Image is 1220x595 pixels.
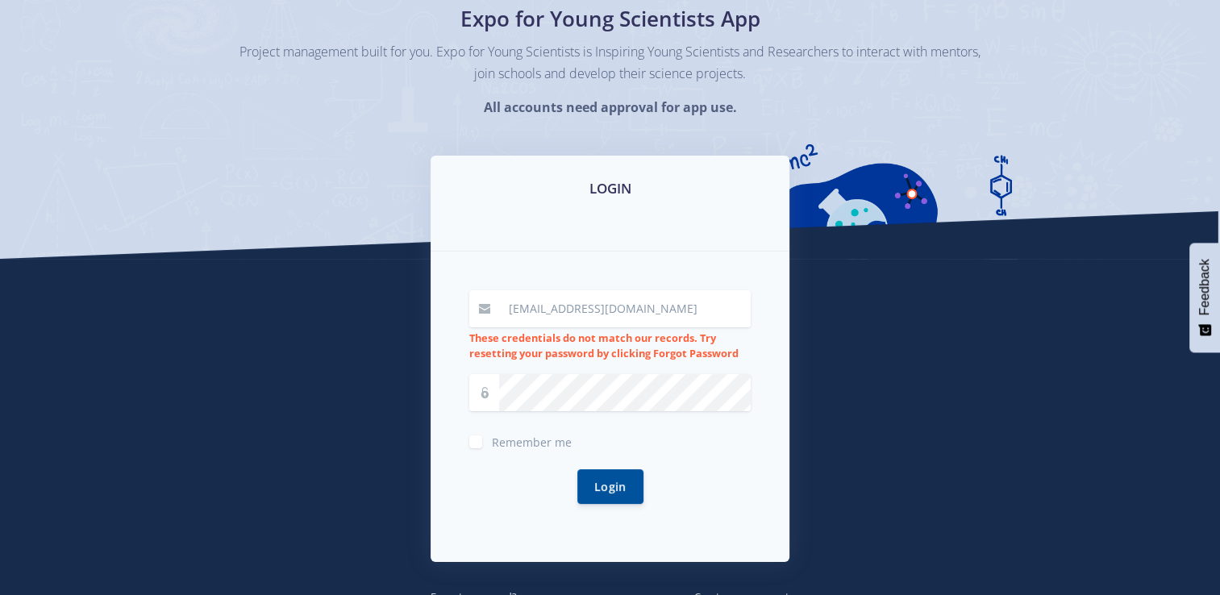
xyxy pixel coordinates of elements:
strong: These credentials do not match our records. Try resetting your password by clicking Forgot Password [469,331,739,360]
h3: LOGIN [450,178,770,199]
button: Feedback - Show survey [1189,243,1220,352]
span: Feedback [1197,259,1212,315]
span: Remember me [492,435,572,450]
button: Login [577,469,643,504]
input: Email / User ID [499,290,751,327]
h1: Expo for Young Scientists App [316,3,905,35]
p: Project management built for you. Expo for Young Scientists is Inspiring Young Scientists and Res... [239,41,981,85]
strong: All accounts need approval for app use. [483,98,736,116]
